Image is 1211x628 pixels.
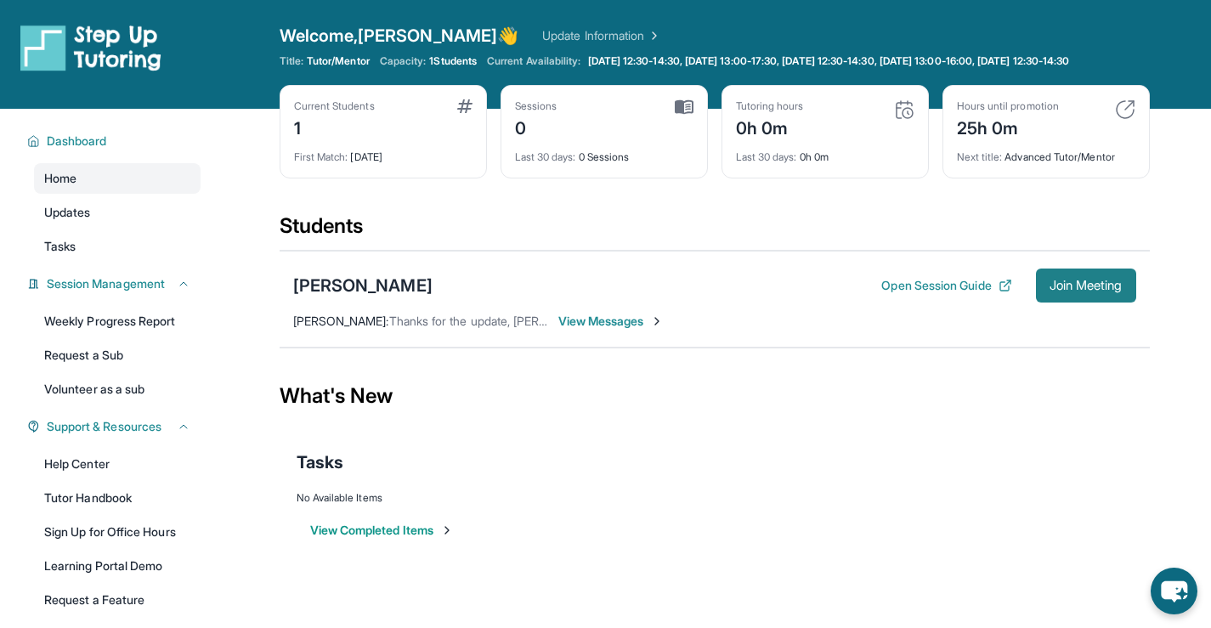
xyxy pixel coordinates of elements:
a: Volunteer as a sub [34,374,201,405]
a: Request a Sub [34,340,201,371]
div: [PERSON_NAME] [293,274,433,297]
span: Dashboard [47,133,107,150]
span: Home [44,170,76,187]
a: Sign Up for Office Hours [34,517,201,547]
div: 0h 0m [736,113,804,140]
span: Tutor/Mentor [307,54,370,68]
a: Learning Portal Demo [34,551,201,581]
a: Weekly Progress Report [34,306,201,337]
div: Current Students [294,99,375,113]
img: card [894,99,914,120]
span: Last 30 days : [515,150,576,163]
span: Session Management [47,275,165,292]
a: [DATE] 12:30-14:30, [DATE] 13:00-17:30, [DATE] 12:30-14:30, [DATE] 13:00-16:00, [DATE] 12:30-14:30 [585,54,1073,68]
span: Welcome, [PERSON_NAME] 👋 [280,24,519,48]
span: Tasks [297,450,343,474]
span: First Match : [294,150,348,163]
img: Chevron Right [644,27,661,44]
img: card [675,99,693,115]
a: Home [34,163,201,194]
a: Help Center [34,449,201,479]
button: Join Meeting [1036,269,1136,303]
div: No Available Items [297,491,1133,505]
img: logo [20,24,161,71]
a: Update Information [542,27,661,44]
a: Request a Feature [34,585,201,615]
div: 1 [294,113,375,140]
button: Session Management [40,275,190,292]
div: What's New [280,359,1150,433]
span: Tasks [44,238,76,255]
button: View Completed Items [310,522,454,539]
span: Title: [280,54,303,68]
div: [DATE] [294,140,473,164]
span: Capacity: [380,54,427,68]
a: Updates [34,197,201,228]
button: Dashboard [40,133,190,150]
div: 0h 0m [736,140,914,164]
span: Support & Resources [47,418,161,435]
button: Open Session Guide [881,277,1011,294]
div: Students [280,212,1150,250]
div: 25h 0m [957,113,1059,140]
img: card [457,99,473,113]
button: Support & Resources [40,418,190,435]
div: Sessions [515,99,557,113]
span: 1 Students [429,54,477,68]
div: 0 Sessions [515,140,693,164]
img: card [1115,99,1135,120]
span: [DATE] 12:30-14:30, [DATE] 13:00-17:30, [DATE] 12:30-14:30, [DATE] 13:00-16:00, [DATE] 12:30-14:30 [588,54,1070,68]
a: Tasks [34,231,201,262]
button: chat-button [1151,568,1197,614]
div: Tutoring hours [736,99,804,113]
div: 0 [515,113,557,140]
span: Next title : [957,150,1003,163]
span: Updates [44,204,91,221]
a: Tutor Handbook [34,483,201,513]
span: Last 30 days : [736,150,797,163]
span: Join Meeting [1050,280,1123,291]
span: View Messages [558,313,665,330]
div: Hours until promotion [957,99,1059,113]
span: Current Availability: [487,54,580,68]
div: Advanced Tutor/Mentor [957,140,1135,164]
span: [PERSON_NAME] : [293,314,389,328]
img: Chevron-Right [650,314,664,328]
